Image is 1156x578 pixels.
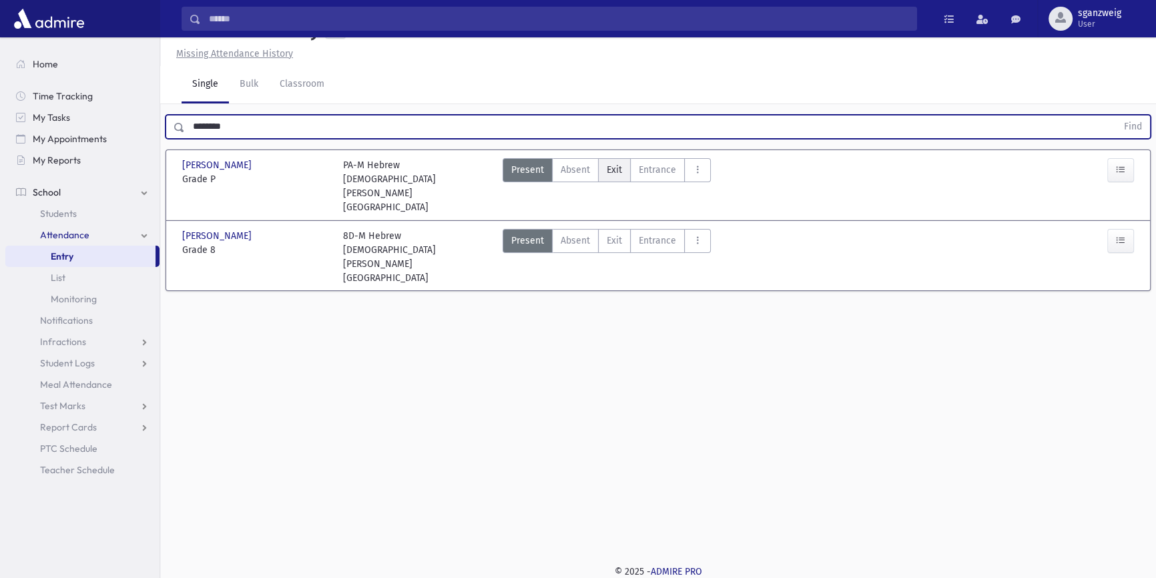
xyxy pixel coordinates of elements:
a: PTC Schedule [5,438,160,459]
a: Teacher Schedule [5,459,160,481]
span: Infractions [40,336,86,348]
a: Bulk [229,66,269,103]
span: My Reports [33,154,81,166]
a: My Appointments [5,128,160,150]
span: Time Tracking [33,90,93,102]
a: Attendance [5,224,160,246]
button: Find [1116,115,1150,138]
a: School [5,182,160,203]
span: [PERSON_NAME] [182,158,254,172]
a: Meal Attendance [5,374,160,395]
span: Report Cards [40,421,97,433]
span: Students [40,208,77,220]
span: School [33,186,61,198]
span: Exit [607,234,622,248]
span: Test Marks [40,400,85,412]
span: Exit [607,163,622,177]
span: Grade P [182,172,330,186]
u: Missing Attendance History [176,48,293,59]
div: AttTypes [503,229,711,285]
a: Students [5,203,160,224]
span: sganzweig [1078,8,1121,19]
span: Attendance [40,229,89,241]
span: Entrance [639,234,676,248]
span: My Tasks [33,111,70,123]
span: Meal Attendance [40,378,112,390]
a: Student Logs [5,352,160,374]
a: Test Marks [5,395,160,416]
span: Absent [561,234,590,248]
span: Notifications [40,314,93,326]
a: Home [5,53,160,75]
span: Absent [561,163,590,177]
span: PTC Schedule [40,443,97,455]
a: List [5,267,160,288]
span: Entrance [639,163,676,177]
input: Search [201,7,916,31]
a: Infractions [5,331,160,352]
span: Grade 8 [182,243,330,257]
a: Notifications [5,310,160,331]
a: Missing Attendance History [171,48,293,59]
span: Present [511,163,544,177]
div: PA-M Hebrew [DEMOGRAPHIC_DATA][PERSON_NAME][GEOGRAPHIC_DATA] [343,158,491,214]
span: Teacher Schedule [40,464,115,476]
span: Student Logs [40,357,95,369]
span: My Appointments [33,133,107,145]
a: Monitoring [5,288,160,310]
img: AdmirePro [11,5,87,32]
a: Time Tracking [5,85,160,107]
a: Entry [5,246,156,267]
a: Classroom [269,66,335,103]
a: My Tasks [5,107,160,128]
span: [PERSON_NAME] [182,229,254,243]
div: 8D-M Hebrew [DEMOGRAPHIC_DATA][PERSON_NAME][GEOGRAPHIC_DATA] [343,229,491,285]
a: My Reports [5,150,160,171]
span: Home [33,58,58,70]
a: Single [182,66,229,103]
span: Present [511,234,544,248]
span: List [51,272,65,284]
span: Entry [51,250,73,262]
span: User [1078,19,1121,29]
div: AttTypes [503,158,711,214]
span: Monitoring [51,293,97,305]
a: Report Cards [5,416,160,438]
